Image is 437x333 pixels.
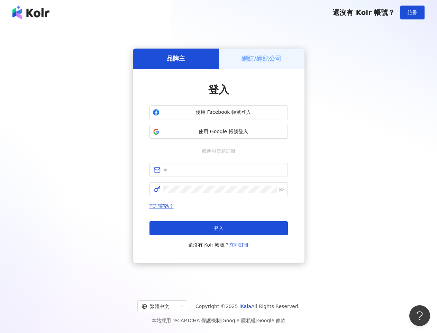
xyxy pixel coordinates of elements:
[188,241,249,249] span: 還沒有 Kolr 帳號？
[149,221,288,235] button: 登入
[162,128,285,135] span: 使用 Google 帳號登入
[149,125,288,139] button: 使用 Google 帳號登入
[408,10,417,15] span: 註冊
[279,187,284,192] span: eye-invisible
[400,6,425,19] button: 註冊
[142,301,177,312] div: 繁體中文
[162,109,285,116] span: 使用 Facebook 帳號登入
[12,6,49,19] img: logo
[214,225,224,231] span: 登入
[221,318,222,323] span: |
[197,147,240,155] span: 或使用信箱註冊
[166,54,185,63] h5: 品牌主
[242,54,281,63] h5: 網紅/經紀公司
[229,242,249,248] a: 立即註冊
[239,304,251,309] a: iKala
[208,84,229,96] span: 登入
[195,302,300,310] span: Copyright © 2025 All Rights Reserved.
[256,318,257,323] span: |
[333,8,395,17] span: 還沒有 Kolr 帳號？
[222,318,256,323] a: Google 隱私權
[152,316,285,325] span: 本站採用 reCAPTCHA 保護機制
[409,305,430,326] iframe: Help Scout Beacon - Open
[257,318,285,323] a: Google 條款
[149,105,288,119] button: 使用 Facebook 帳號登入
[149,203,174,209] a: 忘記密碼？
